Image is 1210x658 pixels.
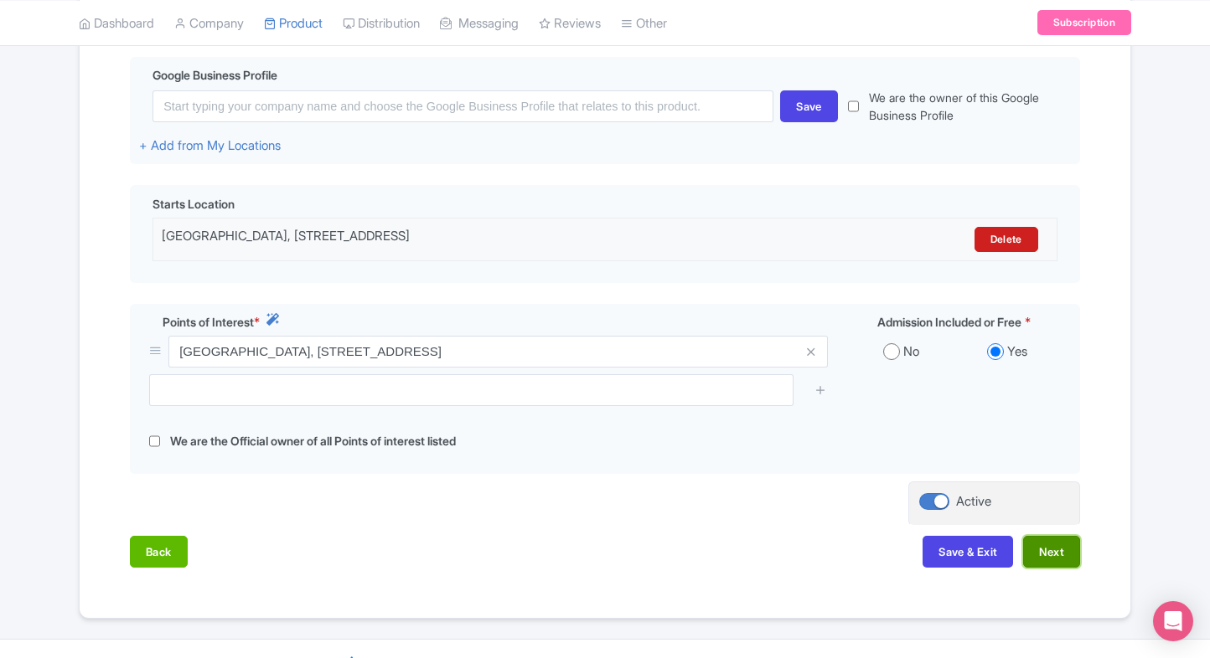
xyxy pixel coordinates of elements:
[153,90,773,122] input: Start typing your company name and choose the Google Business Profile that relates to this product.
[780,90,838,122] div: Save
[869,89,1071,124] label: We are the owner of this Google Business Profile
[1007,342,1027,362] label: Yes
[170,432,456,451] label: We are the Official owner of all Points of interest listed
[877,313,1021,331] span: Admission Included or Free
[139,137,281,153] a: + Add from My Locations
[162,227,826,252] div: [GEOGRAPHIC_DATA], [STREET_ADDRESS]
[956,492,991,511] div: Active
[153,195,235,213] span: Starts Location
[923,536,1013,568] button: Save & Exit
[153,66,277,84] span: Google Business Profile
[1023,536,1080,568] button: Next
[130,536,188,568] button: Back
[903,342,919,362] label: No
[1153,601,1193,641] div: Open Intercom Messenger
[1037,10,1131,35] a: Subscription
[163,313,254,331] span: Points of Interest
[975,227,1038,252] a: Delete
